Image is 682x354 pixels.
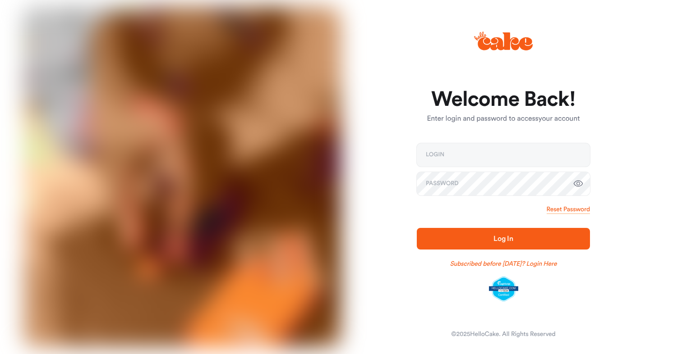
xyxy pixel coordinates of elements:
[489,277,518,302] img: legit-script-certified.png
[451,330,555,339] div: © 2025 HelloCake. All Rights Reserved
[450,259,557,268] a: Subscribed before [DATE]? Login Here
[417,228,590,250] button: Log In
[417,113,590,124] p: Enter login and password to access your account
[417,89,590,110] h1: Welcome Back!
[493,235,513,242] span: Log In
[547,205,590,214] a: Reset Password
